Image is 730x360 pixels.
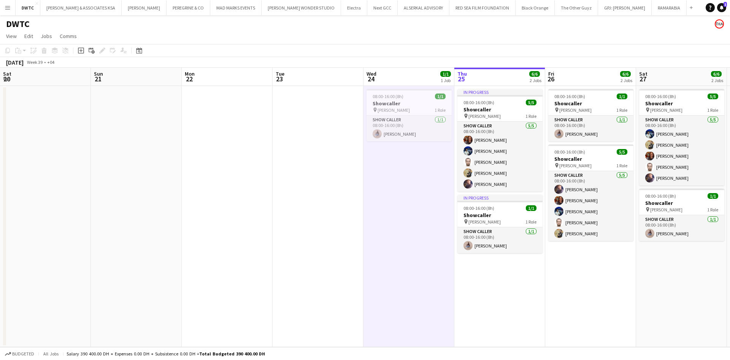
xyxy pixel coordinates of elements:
[24,33,33,40] span: Edit
[516,0,555,15] button: Black Orange
[525,219,536,225] span: 1 Role
[559,163,592,168] span: [PERSON_NAME]
[529,71,540,77] span: 6/6
[548,89,633,141] app-job-card: 08:00-16:00 (8h)1/1Showcaller [PERSON_NAME]1 RoleShow Caller1/108:00-16:00 (8h)[PERSON_NAME]
[554,94,585,99] span: 08:00-16:00 (8h)
[548,144,633,241] app-job-card: 08:00-16:00 (8h)5/5Showcaller [PERSON_NAME]1 RoleShow Caller5/508:00-16:00 (8h)[PERSON_NAME][PERS...
[555,0,598,15] button: The Other Guyz
[548,171,633,241] app-card-role: Show Caller5/508:00-16:00 (8h)[PERSON_NAME][PERSON_NAME][PERSON_NAME][PERSON_NAME][PERSON_NAME]
[598,0,652,15] button: GPJ: [PERSON_NAME]
[708,193,718,199] span: 1/1
[122,0,167,15] button: [PERSON_NAME]
[707,107,718,113] span: 1 Role
[373,94,403,99] span: 08:00-16:00 (8h)
[463,205,494,211] span: 08:00-16:00 (8h)
[367,0,398,15] button: Next GCC
[25,59,44,65] span: Week 39
[6,59,24,66] div: [DATE]
[435,94,446,99] span: 1/1
[639,215,724,241] app-card-role: Show Caller1/108:00-16:00 (8h)[PERSON_NAME]
[457,195,543,201] div: In progress
[457,212,543,219] h3: Showcaller
[341,0,367,15] button: Electra
[638,75,647,83] span: 27
[94,70,103,77] span: Sun
[554,149,585,155] span: 08:00-16:00 (8h)
[457,89,543,95] div: In progress
[650,107,682,113] span: [PERSON_NAME]
[639,89,724,186] app-job-card: 08:00-16:00 (8h)5/5Showcaller [PERSON_NAME]1 RoleShow Caller5/508:00-16:00 (8h)[PERSON_NAME][PERS...
[367,116,452,141] app-card-role: Show Caller1/108:00-16:00 (8h)[PERSON_NAME]
[60,33,77,40] span: Comms
[440,71,451,77] span: 1/1
[378,107,410,113] span: [PERSON_NAME]
[21,31,36,41] a: Edit
[547,75,554,83] span: 26
[616,163,627,168] span: 1 Role
[93,75,103,83] span: 21
[457,195,543,253] app-job-card: In progress08:00-16:00 (8h)1/1Showcaller [PERSON_NAME]1 RoleShow Caller1/108:00-16:00 (8h)[PERSON...
[650,207,682,213] span: [PERSON_NAME]
[2,75,11,83] span: 20
[184,75,195,83] span: 22
[645,94,676,99] span: 08:00-16:00 (8h)
[38,31,55,41] a: Jobs
[449,0,516,15] button: RED SEA FILM FOUNDATION
[620,71,631,77] span: 6/6
[457,106,543,113] h3: Showcaller
[367,100,452,107] h3: Showcaller
[457,89,543,192] app-job-card: In progress08:00-16:00 (8h)5/5Showcaller [PERSON_NAME]1 RoleShow Caller5/508:00-16:00 (8h)[PERSON...
[715,19,724,29] app-user-avatar: Enas Ahmed
[620,78,632,83] div: 2 Jobs
[275,75,284,83] span: 23
[639,200,724,206] h3: Showcaller
[40,0,122,15] button: [PERSON_NAME] & ASSOCIATES KSA
[548,116,633,141] app-card-role: Show Caller1/108:00-16:00 (8h)[PERSON_NAME]
[708,94,718,99] span: 5/5
[639,70,647,77] span: Sat
[398,0,449,15] button: ALSERKAL ADVISORY
[645,193,676,199] span: 08:00-16:00 (8h)
[639,100,724,107] h3: Showcaller
[468,219,501,225] span: [PERSON_NAME]
[616,107,627,113] span: 1 Role
[365,75,376,83] span: 24
[210,0,262,15] button: MAD MARKS EVENTS
[3,31,20,41] a: View
[47,59,54,65] div: +04
[559,107,592,113] span: [PERSON_NAME]
[167,0,210,15] button: PEREGRINE & CO
[367,89,452,141] app-job-card: 08:00-16:00 (8h)1/1Showcaller [PERSON_NAME]1 RoleShow Caller1/108:00-16:00 (8h)[PERSON_NAME]
[457,122,543,192] app-card-role: Show Caller5/508:00-16:00 (8h)[PERSON_NAME][PERSON_NAME][PERSON_NAME][PERSON_NAME][PERSON_NAME]
[367,70,376,77] span: Wed
[456,75,467,83] span: 25
[463,100,494,105] span: 08:00-16:00 (8h)
[276,70,284,77] span: Tue
[457,227,543,253] app-card-role: Show Caller1/108:00-16:00 (8h)[PERSON_NAME]
[617,94,627,99] span: 1/1
[12,351,34,357] span: Budgeted
[711,71,722,77] span: 6/6
[441,78,451,83] div: 1 Job
[6,18,30,30] h1: DWTC
[16,0,40,15] button: DWTC
[457,70,467,77] span: Thu
[185,70,195,77] span: Mon
[262,0,341,15] button: [PERSON_NAME] WONDER STUDIO
[526,100,536,105] span: 5/5
[6,33,17,40] span: View
[717,3,726,12] a: 1
[199,351,265,357] span: Total Budgeted 390 400.00 DH
[67,351,265,357] div: Salary 390 400.00 DH + Expenses 0.00 DH + Subsistence 0.00 DH =
[530,78,541,83] div: 2 Jobs
[707,207,718,213] span: 1 Role
[468,113,501,119] span: [PERSON_NAME]
[639,189,724,241] app-job-card: 08:00-16:00 (8h)1/1Showcaller [PERSON_NAME]1 RoleShow Caller1/108:00-16:00 (8h)[PERSON_NAME]
[41,33,52,40] span: Jobs
[526,205,536,211] span: 1/1
[724,2,727,7] span: 1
